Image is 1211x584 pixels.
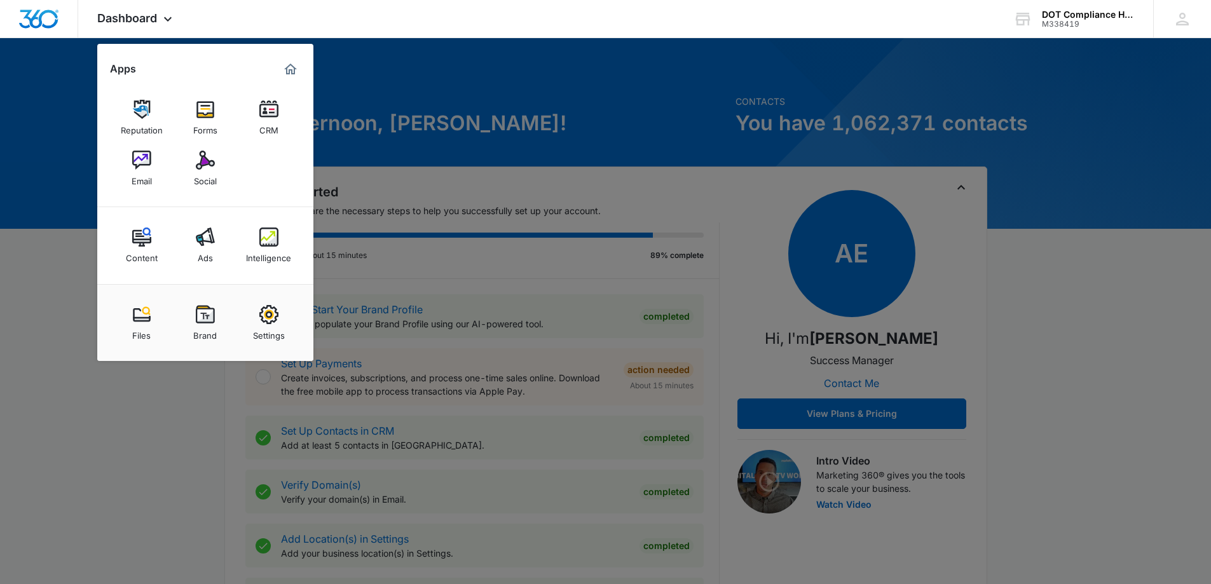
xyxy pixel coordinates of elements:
[181,93,229,142] a: Forms
[118,299,166,347] a: Files
[280,59,301,79] a: Marketing 360® Dashboard
[118,221,166,269] a: Content
[181,299,229,347] a: Brand
[1042,10,1135,20] div: account name
[194,170,217,186] div: Social
[246,247,291,263] div: Intelligence
[110,63,136,75] h2: Apps
[121,119,163,135] div: Reputation
[181,144,229,193] a: Social
[259,119,278,135] div: CRM
[132,324,151,341] div: Files
[97,11,157,25] span: Dashboard
[253,324,285,341] div: Settings
[181,221,229,269] a: Ads
[245,221,293,269] a: Intelligence
[118,144,166,193] a: Email
[193,119,217,135] div: Forms
[193,324,217,341] div: Brand
[132,170,152,186] div: Email
[198,247,213,263] div: Ads
[126,247,158,263] div: Content
[245,93,293,142] a: CRM
[245,299,293,347] a: Settings
[1042,20,1135,29] div: account id
[118,93,166,142] a: Reputation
